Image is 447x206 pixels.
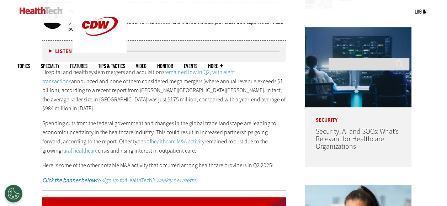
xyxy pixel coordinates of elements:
[42,119,286,155] p: Spending cuts from the federal government and changes in the global trade landscape are leading t...
[42,68,286,113] p: Hospital and health system mergers and acquisitions announced and none of them considered mega me...
[208,63,223,69] span: More
[305,27,411,107] img: security team in high-tech computer room
[151,138,204,145] a: healthcare M&A activity
[136,63,147,69] a: Video
[152,176,199,184] em: ’s weekly newsletter.
[62,147,98,154] a: rural healthcare
[20,7,63,14] img: Home
[42,68,235,85] a: remained low in Q2, with eight transactions
[98,63,125,69] a: Tips & Tactics
[305,107,411,123] p: Security
[5,185,22,202] div: Cookies Settings
[42,161,286,170] p: Here is some of the other notable M&A activity that occurred among healthcare providers in Q2 2025:
[42,176,96,184] strong: Click the banner below
[70,63,87,69] a: Features
[315,127,398,151] a: Security, AI and SOCs: What’s Relevant for Healthcare Organizations
[73,47,127,54] a: CDW
[41,63,59,69] span: Specialty
[42,176,199,184] a: Click the banner belowto sign up forHealthTech’s weekly newsletter.
[17,63,30,69] span: Topics
[42,176,126,184] em: to sign up for
[415,8,426,15] div: User menu
[415,8,426,15] a: Log in
[5,185,22,202] button: Open Preferences
[157,63,173,69] a: MonITor
[184,63,197,69] a: Events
